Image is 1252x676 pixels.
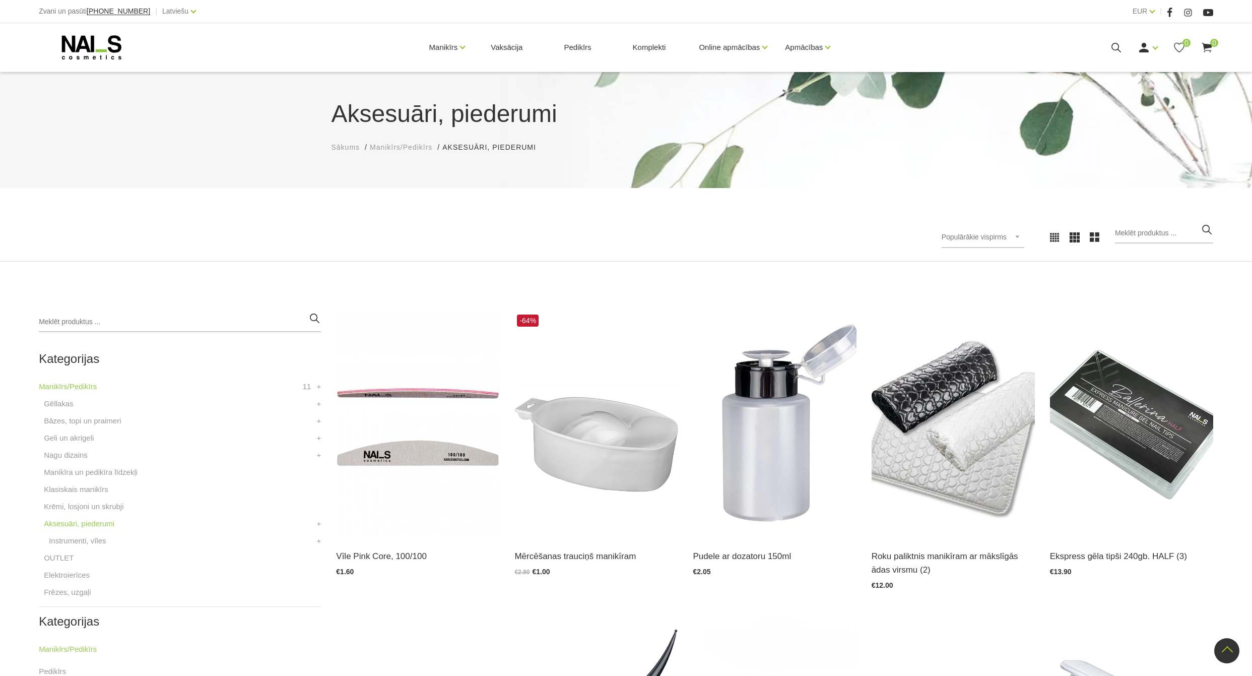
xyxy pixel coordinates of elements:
[332,143,360,151] span: Sākums
[336,568,354,576] span: €1.60
[514,569,530,576] span: €2.80
[44,552,74,564] a: OUTLET
[1160,5,1162,18] span: |
[49,535,106,547] a: Instrumenti, vīles
[317,518,321,530] a: +
[39,615,321,628] h2: Kategorijas
[44,432,94,444] a: Geli un akrigeli
[625,23,674,72] a: Komplekti
[699,27,760,68] a: Online apmācības
[336,312,499,537] img: Ilgi kalpojoša nagu kopšanas vīle 100/100 griti. Paredzēta dabīgā naga, gēla vai akrila apstrādei...
[332,142,360,153] a: Sākums
[785,27,823,68] a: Apmācības
[872,312,1035,537] img: Roku balsts manikīram ar mākslīgās ādas virsmuRoku balsts ar paklājiņu dos komfortu klientam mani...
[317,535,321,547] a: +
[44,483,108,496] a: Klasiskais manikīrs
[162,5,188,17] a: Latviešu
[429,27,458,68] a: Manikīrs
[332,96,921,132] h1: Aksesuāri, piederumi
[39,352,321,365] h2: Kategorijas
[303,381,311,393] span: 11
[1050,568,1072,576] span: €13.90
[317,381,321,393] a: +
[1210,39,1218,47] span: 0
[1115,223,1213,243] input: Meklēt produktus ...
[39,381,97,393] a: Manikīrs/Pedikīrs
[1201,41,1213,54] a: 0
[44,501,123,513] a: Krēmi, losjoni un skrubji
[483,23,531,72] a: Vaksācija
[44,466,138,478] a: Manikīra un pedikīra līdzekļi
[44,569,90,581] a: Elektroierīces
[44,398,73,410] a: Gēllakas
[1133,5,1148,17] a: EUR
[693,549,856,563] a: Pudele ar dozatoru 150ml
[442,142,546,153] li: Aksesuāri, piederumi
[872,581,893,589] span: €12.00
[87,8,150,15] a: [PHONE_NUMBER]
[693,568,711,576] span: €2.05
[39,5,150,18] div: Zvani un pasūti
[317,432,321,444] a: +
[39,312,321,332] input: Meklēt produktus ...
[1050,312,1213,537] img: Ekspress gēla tipši pieaudzēšanai 240 gab.Gēla tipšu priekšrocības:1.Ekspress pieaudzēšana pāris ...
[44,586,91,598] a: Frēzes, uzgaļi
[370,143,432,151] span: Manikīrs/Pedikīrs
[336,549,499,563] a: Vīle Pink Core, 100/100
[517,315,539,327] span: -64%
[942,233,1007,241] span: Populārākie vispirms
[1173,41,1185,54] a: 0
[44,518,114,530] a: Aksesuāri, piederumi
[44,415,121,427] a: Bāzes, topi un praimeri
[872,549,1035,577] a: Roku paliktnis manikīram ar mākslīgās ādas virsmu (2)
[1050,549,1213,563] a: Ekspress gēla tipši 240gb. HALF (3)
[317,449,321,461] a: +
[155,5,157,18] span: |
[514,549,678,563] a: Mērcēšanas trauciņš manikīram
[514,312,678,537] img: Mērcēšanas trauciņš manikīramĒrts un praktisks mērcēšanas trauciņš, piemērots nagu kopšanai un pr...
[317,415,321,427] a: +
[1182,39,1191,47] span: 0
[693,312,856,537] img: 150ml pudele paredzēta jebkura šķidruma ērtākai lietošanai. Ieliet nepieciešamo šķidrumu (piemēra...
[532,568,550,576] span: €1.00
[317,398,321,410] a: +
[44,449,88,461] a: Nagu dizains
[370,142,432,153] a: Manikīrs/Pedikīrs
[556,23,599,72] a: Pedikīrs
[39,643,97,655] a: Manikīrs/Pedikīrs
[87,7,150,15] span: [PHONE_NUMBER]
